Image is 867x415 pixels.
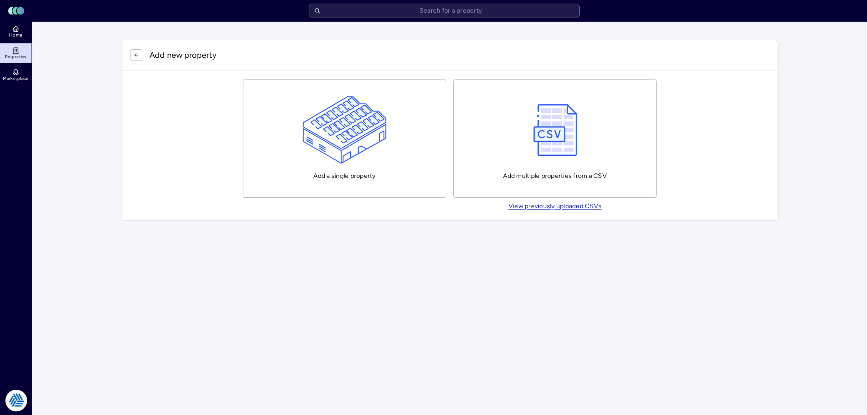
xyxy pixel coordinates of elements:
div: Add multiple properties from a CSV [503,96,607,181]
img: Tradition Energy [5,390,27,411]
span: Properties [5,54,27,60]
span: Marketplace [3,76,28,81]
button: Add multiple properties from a CSV [453,79,657,198]
p: Add new property [149,49,216,61]
div: Add a single property [303,96,387,181]
button: Add a single property [243,79,446,198]
a: View previously uploaded CSVs [508,201,601,211]
img: svg%3e [529,96,582,164]
input: Search for a property [309,4,580,18]
span: Home [9,33,22,38]
img: solar_building-DwBZTUn0.svg [303,96,387,164]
